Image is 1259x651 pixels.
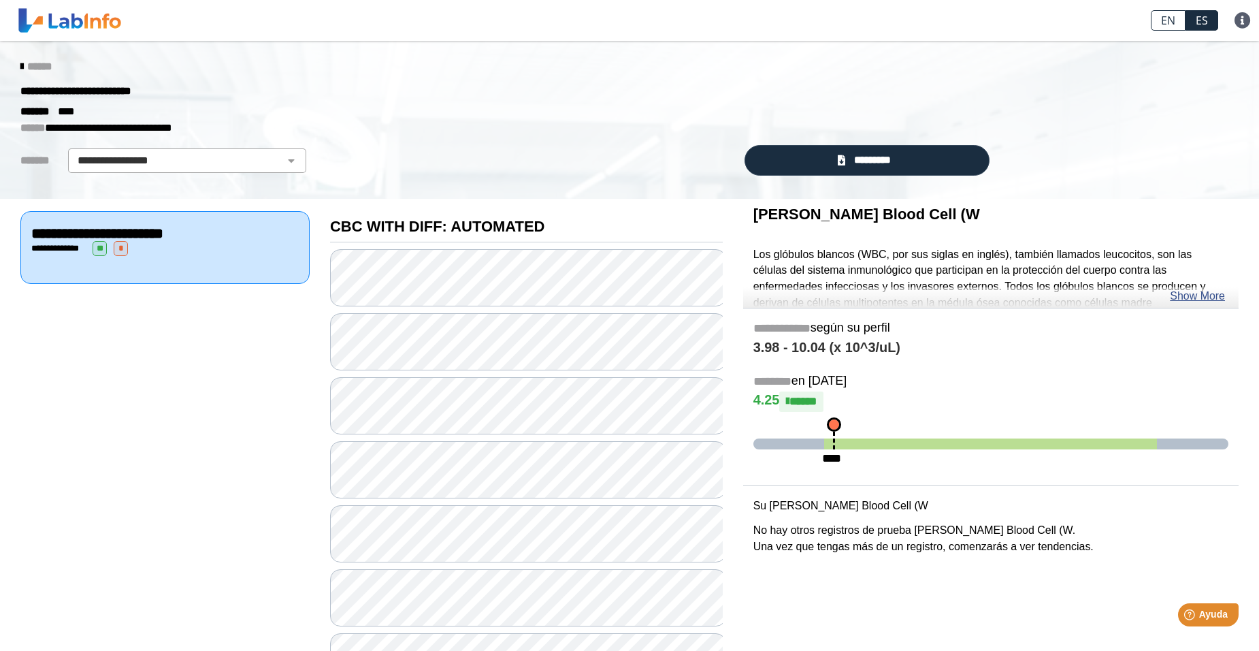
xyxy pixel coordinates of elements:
p: Los glóbulos blancos (WBC, por sus siglas en inglés), también llamados leucocitos, son las célula... [753,247,1228,409]
a: Show More [1170,288,1225,304]
p: No hay otros registros de prueba [PERSON_NAME] Blood Cell (W. Una vez que tengas más de un regist... [753,522,1228,555]
h5: según su perfil [753,321,1228,336]
iframe: Help widget launcher [1138,598,1244,636]
a: ES [1186,10,1218,31]
p: Su [PERSON_NAME] Blood Cell (W [753,498,1228,514]
b: [PERSON_NAME] Blood Cell (W [753,206,980,223]
a: EN [1151,10,1186,31]
h4: 4.25 [753,392,1228,412]
h5: en [DATE] [753,374,1228,390]
b: CBC WITH DIFF: AUTOMATED [330,218,544,235]
h4: 3.98 - 10.04 (x 10^3/uL) [753,340,1228,356]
